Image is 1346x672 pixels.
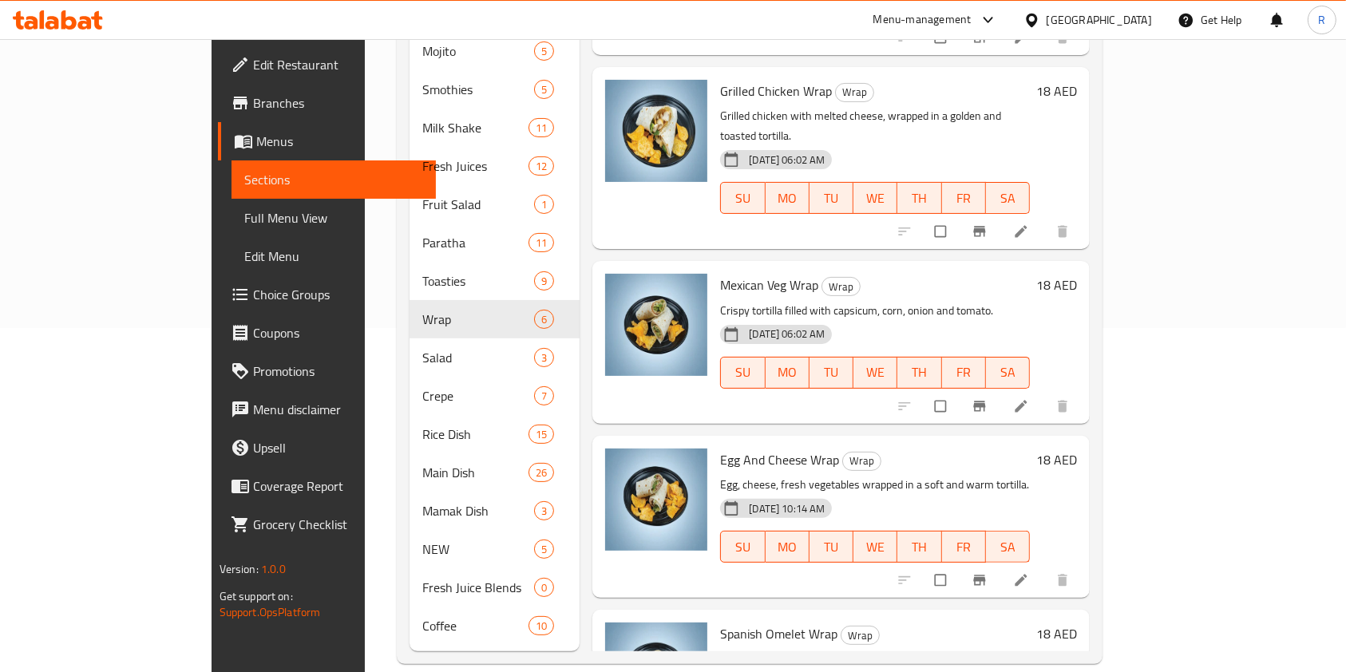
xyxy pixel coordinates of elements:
span: Fresh Juice Blends [422,578,534,597]
a: Menu disclaimer [218,390,437,429]
span: Toasties [422,271,534,291]
span: Coupons [253,323,424,342]
button: WE [853,357,897,389]
span: Mexican Veg Wrap [720,273,818,297]
p: Egg, cheese, fresh vegetables wrapped in a soft and warm tortilla. [720,475,1030,495]
div: items [534,310,554,329]
a: Coverage Report [218,467,437,505]
div: Main Dish26 [410,453,580,492]
span: SU [727,536,758,559]
div: Coffee [422,616,529,635]
span: 1.0.0 [261,559,286,579]
div: Menu-management [873,10,972,30]
span: Wrap [422,310,534,329]
div: items [529,616,554,635]
span: Smothies [422,80,534,99]
div: Salad3 [410,338,580,377]
div: items [534,501,554,520]
span: 3 [535,350,553,366]
span: Fruit Salad [422,195,534,214]
span: 10 [529,619,553,634]
a: Menus [218,122,437,160]
span: 15 [529,427,553,442]
a: Grocery Checklist [218,505,437,544]
span: Select to update [925,391,959,421]
div: Crepe7 [410,377,580,415]
button: SU [720,531,765,563]
span: FR [948,361,980,384]
span: Promotions [253,362,424,381]
span: 5 [535,542,553,557]
p: Grilled chicken with melted cheese, wrapped in a golden and toasted tortilla. [720,106,1030,146]
span: Mamak Dish [422,501,534,520]
span: 5 [535,44,553,59]
span: Paratha [422,233,529,252]
span: Crepe [422,386,534,405]
span: Menus [256,132,424,151]
div: Fresh Juice Blends0 [410,568,580,607]
div: Milk Shake11 [410,109,580,147]
div: Rice Dish15 [410,415,580,453]
a: Support.OpsPlatform [220,602,321,623]
button: MO [766,182,810,214]
span: [DATE] 06:02 AM [742,152,831,168]
button: Branch-specific-item [962,389,1000,424]
span: Grilled Chicken Wrap [720,79,832,103]
span: Wrap [841,627,879,645]
span: TH [904,536,935,559]
a: Sections [232,160,437,199]
img: Grilled Chicken Wrap [605,80,707,182]
a: Branches [218,84,437,122]
button: MO [766,531,810,563]
span: 11 [529,235,553,251]
button: Branch-specific-item [962,214,1000,249]
img: Mexican Veg Wrap [605,274,707,376]
div: items [534,42,554,61]
span: Wrap [822,278,860,296]
button: TU [810,531,853,563]
div: Mamak Dish3 [410,492,580,530]
button: WE [853,531,897,563]
button: TH [897,531,941,563]
div: items [529,425,554,444]
button: FR [942,182,986,214]
a: Coupons [218,314,437,352]
span: Branches [253,93,424,113]
div: Fresh Juices12 [410,147,580,185]
span: 1 [535,197,553,212]
div: Toasties9 [410,262,580,300]
span: 12 [529,159,553,174]
div: Wrap [841,626,880,645]
button: SU [720,357,765,389]
span: TU [816,187,847,210]
span: SA [992,361,1023,384]
p: Omelet with mushrooms, olives and wrapped in a soft tortilla. [720,650,1030,670]
span: Spanish Omelet Wrap [720,622,837,646]
span: Main Dish [422,463,529,482]
div: Wrap [842,452,881,471]
button: Branch-specific-item [962,563,1000,598]
span: Edit Restaurant [253,55,424,74]
h6: 18 AED [1036,80,1077,102]
span: 0 [535,580,553,595]
div: items [534,540,554,559]
div: items [529,463,554,482]
span: R [1318,11,1325,29]
button: WE [853,182,897,214]
div: items [534,386,554,405]
div: Salad [422,348,534,367]
div: items [529,156,554,176]
a: Promotions [218,352,437,390]
button: TU [810,182,853,214]
span: Edit Menu [244,247,424,266]
div: Wrap [835,83,874,102]
span: [DATE] 06:02 AM [742,326,831,342]
div: NEW5 [410,530,580,568]
span: Milk Shake [422,118,529,137]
